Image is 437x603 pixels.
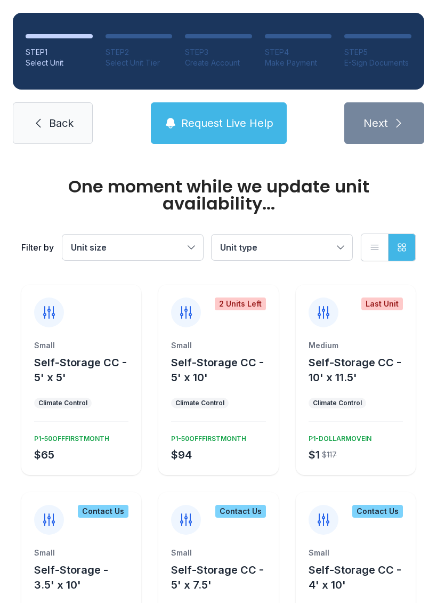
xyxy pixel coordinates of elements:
div: $117 [322,449,337,460]
span: Self-Storage CC - 5' x 7.5' [171,564,264,591]
div: Filter by [21,241,54,254]
span: Next [363,116,388,131]
div: Small [309,548,403,558]
div: STEP 4 [265,47,332,58]
div: Contact Us [215,505,266,518]
button: Self-Storage CC - 4' x 10' [309,562,411,592]
div: Small [171,548,265,558]
div: $1 [309,447,320,462]
div: 2 Units Left [215,298,266,310]
button: Self-Storage CC - 5' x 5' [34,355,137,385]
button: Self-Storage CC - 10' x 11.5' [309,355,411,385]
div: One moment while we update unit availability... [21,178,416,212]
div: STEP 5 [344,47,411,58]
span: Self-Storage CC - 10' x 11.5' [309,356,401,384]
button: Self-Storage CC - 5' x 7.5' [171,562,274,592]
span: Self-Storage - 3.5' x 10' [34,564,108,591]
span: Unit size [71,242,107,253]
button: Unit type [212,235,352,260]
div: Small [34,340,128,351]
span: Unit type [220,242,257,253]
span: Self-Storage CC - 4' x 10' [309,564,401,591]
div: P1-50OFFFIRSTMONTH [30,430,109,443]
div: P1-DOLLARMOVEIN [304,430,371,443]
span: Self-Storage CC - 5' x 10' [171,356,264,384]
div: P1-50OFFFIRSTMONTH [167,430,246,443]
div: E-Sign Documents [344,58,411,68]
div: Last Unit [361,298,403,310]
div: STEP 3 [185,47,252,58]
div: Make Payment [265,58,332,68]
div: Small [171,340,265,351]
div: Climate Control [313,399,362,407]
div: Select Unit [26,58,93,68]
button: Self-Storage - 3.5' x 10' [34,562,137,592]
div: Create Account [185,58,252,68]
div: Small [34,548,128,558]
div: STEP 1 [26,47,93,58]
div: $94 [171,447,192,462]
span: Back [49,116,74,131]
button: Unit size [62,235,203,260]
div: $65 [34,447,54,462]
div: Medium [309,340,403,351]
div: Climate Control [38,399,87,407]
div: STEP 2 [106,47,173,58]
button: Self-Storage CC - 5' x 10' [171,355,274,385]
div: Contact Us [78,505,128,518]
span: Self-Storage CC - 5' x 5' [34,356,127,384]
span: Request Live Help [181,116,273,131]
div: Contact Us [352,505,403,518]
div: Select Unit Tier [106,58,173,68]
div: Climate Control [175,399,224,407]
